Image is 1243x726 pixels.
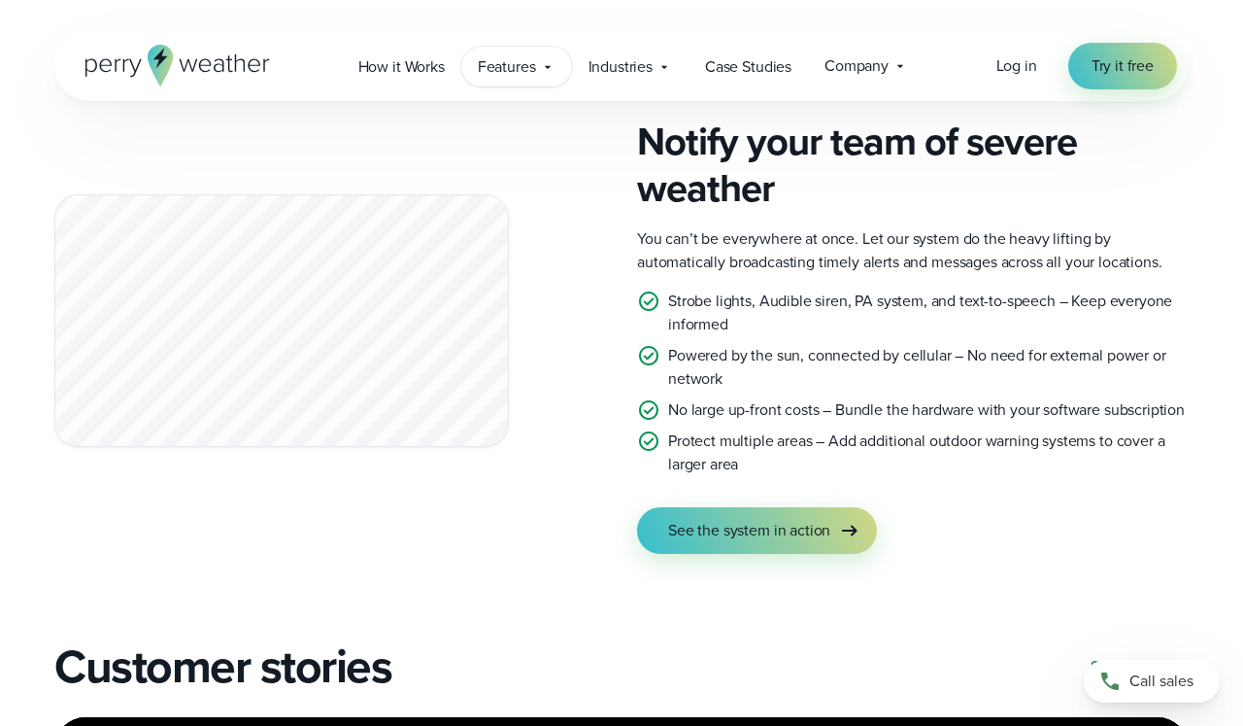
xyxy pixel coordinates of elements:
[342,47,461,86] a: How it Works
[996,54,1037,78] a: Log in
[824,54,889,78] span: Company
[637,227,1189,274] p: You can’t be everywhere at once. Let our system do the heavy lifting by automatically broadcastin...
[54,640,610,694] h2: Customer stories
[1091,655,1189,678] a: See more
[1068,43,1177,89] a: Try it free
[668,290,1189,336] p: Strobe lights, Audible siren, PA system, and text-to-speech – Keep everyone informed
[637,507,877,554] a: See the system in action
[637,119,1189,212] h3: Notify your team of severe weather
[1092,54,1154,78] span: Try it free
[668,398,1185,422] p: No large up-front costs – Bundle the hardware with your software subscription
[668,344,1189,391] p: Powered by the sun, connected by cellular – No need for external power or network
[478,55,536,79] span: Features
[1084,660,1220,703] a: Call sales
[668,430,1189,476] p: Protect multiple areas – Add additional outdoor warning systems to cover a larger area
[637,87,1189,103] h2: Outdoor Warning System
[689,47,808,86] a: Case Studies
[996,54,1037,77] span: Log in
[1129,670,1193,693] span: Call sales
[668,519,830,542] span: See the system in action
[588,55,653,79] span: Industries
[1091,655,1158,678] span: See more
[358,55,445,79] span: How it Works
[705,55,791,79] span: Case Studies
